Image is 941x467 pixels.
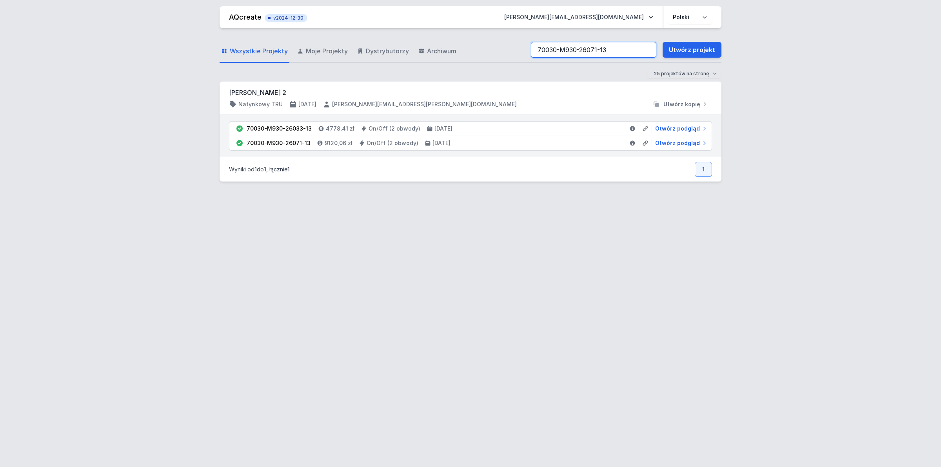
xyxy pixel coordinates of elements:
h4: [DATE] [432,139,451,147]
a: Utwórz projekt [663,42,721,58]
a: Wszystkie Projekty [220,40,289,63]
h4: On/Off (2 obwody) [369,125,420,133]
button: [PERSON_NAME][EMAIL_ADDRESS][DOMAIN_NAME] [498,10,659,24]
a: Otwórz podgląd [652,139,708,147]
span: v2024-12-30 [269,15,303,21]
button: Utwórz kopię [649,100,712,108]
div: 70030-M930-26071-13 [247,139,311,147]
h4: 4778,41 zł [326,125,354,133]
p: Wyniki od do , łącznie [229,165,290,173]
span: Otwórz podgląd [655,139,700,147]
h4: Natynkowy TRU [238,100,283,108]
span: Wszystkie Projekty [230,46,288,56]
a: 1 [695,162,712,177]
select: Wybierz język [668,10,712,24]
a: AQcreate [229,13,262,21]
span: Otwórz podgląd [655,125,700,133]
span: Archiwum [427,46,456,56]
div: 70030-M930-26033-13 [247,125,312,133]
h4: 9120,06 zł [325,139,352,147]
span: 1 [264,166,266,173]
span: Moje Projekty [306,46,348,56]
a: Dystrybutorzy [356,40,411,63]
h4: On/Off (2 obwody) [367,139,418,147]
a: Otwórz podgląd [652,125,708,133]
span: Utwórz kopię [663,100,700,108]
h3: [PERSON_NAME] 2 [229,88,712,97]
span: 1 [287,166,290,173]
span: Dystrybutorzy [366,46,409,56]
h4: [DATE] [298,100,316,108]
a: Moje Projekty [296,40,349,63]
input: Szukaj wśród projektów i wersji... [531,42,656,58]
button: v2024-12-30 [265,13,307,22]
span: 1 [254,166,257,173]
a: Archiwum [417,40,458,63]
h4: [DATE] [434,125,452,133]
h4: [PERSON_NAME][EMAIL_ADDRESS][PERSON_NAME][DOMAIN_NAME] [332,100,517,108]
